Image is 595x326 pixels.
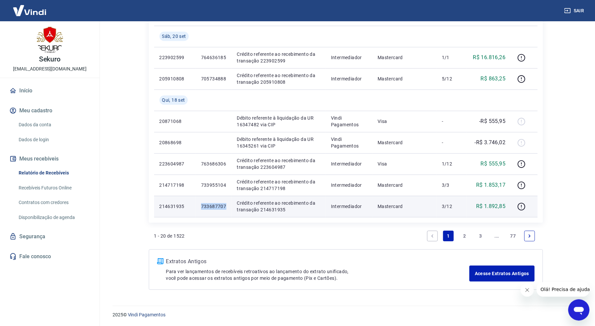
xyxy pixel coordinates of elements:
a: Início [8,83,92,98]
p: Mastercard [378,139,431,146]
a: Jump forward [492,231,502,241]
p: Crédito referente ao recebimento da transação 205910808 [237,72,321,85]
p: 214717198 [159,182,190,188]
p: 20871068 [159,118,190,125]
p: Mastercard [378,54,431,61]
p: -R$ 555,95 [479,117,506,125]
a: Disponibilização de agenda [16,211,92,224]
ul: Pagination [425,228,538,244]
p: Extratos Antigos [166,258,470,266]
p: Crédito referente ao recebimento da transação 223902599 [237,51,321,64]
p: Visa [378,161,431,167]
p: Crédito referente ao recebimento da transação 214631935 [237,200,321,213]
p: 1/1 [442,54,461,61]
p: Vindi Pagamentos [331,136,367,149]
p: Crédito referente ao recebimento da transação 214717198 [237,178,321,192]
p: 733687707 [201,203,226,210]
img: 4ab18f27-50af-47fe-89fd-c60660b529e2.jpeg [37,27,63,53]
p: R$ 16.816,26 [473,54,506,61]
a: Page 1 is your current page [443,231,454,241]
p: R$ 1.853,17 [476,181,505,189]
a: Dados da conta [16,118,92,132]
p: 3/12 [442,203,461,210]
a: Page 2 [459,231,470,241]
p: 1/12 [442,161,461,167]
p: [EMAIL_ADDRESS][DOMAIN_NAME] [13,65,87,72]
p: Mastercard [378,203,431,210]
img: ícone [157,258,163,264]
a: Next page [524,231,535,241]
button: Sair [563,5,587,17]
iframe: Botão para abrir a janela de mensagens [568,299,590,321]
p: Débito referente à liquidação da UR 16345261 via CIP [237,136,321,149]
p: - [442,139,461,146]
p: 5/12 [442,75,461,82]
p: Intermediador [331,203,367,210]
a: Acesse Extratos Antigos [469,266,534,281]
iframe: Fechar mensagem [521,283,534,297]
p: 3/3 [442,182,461,188]
span: Olá! Precisa de ajuda? [4,5,56,10]
p: 2025 © [113,311,579,318]
p: Para ver lançamentos de recebíveis retroativos ao lançamento do extrato unificado, você pode aces... [166,268,470,281]
p: 764636185 [201,54,226,61]
p: 223902599 [159,54,190,61]
p: 223604987 [159,161,190,167]
span: Sáb, 20 set [162,33,186,40]
a: Page 3 [475,231,486,241]
p: Intermediador [331,161,367,167]
p: Intermediador [331,54,367,61]
p: R$ 1.892,85 [476,202,505,210]
p: Sekuro [39,56,61,63]
button: Meus recebíveis [8,152,92,166]
p: 705734888 [201,75,226,82]
a: Contratos com credores [16,196,92,209]
span: Qui, 18 set [162,97,185,103]
p: Mastercard [378,182,431,188]
a: Dados de login [16,133,92,147]
p: 733955104 [201,182,226,188]
p: 763686306 [201,161,226,167]
p: Intermediador [331,75,367,82]
a: Relatório de Recebíveis [16,166,92,180]
p: - [442,118,461,125]
iframe: Mensagem da empresa [537,282,590,297]
p: Vindi Pagamentos [331,115,367,128]
p: 214631935 [159,203,190,210]
a: Fale conosco [8,249,92,264]
a: Vindi Pagamentos [128,312,165,317]
p: R$ 863,25 [481,75,506,83]
button: Meu cadastro [8,103,92,118]
p: Crédito referente ao recebimento da transação 223604987 [237,157,321,170]
a: Previous page [427,231,438,241]
p: Débito referente à liquidação da UR 16347482 via CIP [237,115,321,128]
p: Mastercard [378,75,431,82]
p: R$ 555,95 [481,160,506,168]
img: Vindi [8,0,51,21]
p: -R$ 3.746,02 [475,139,506,147]
p: 205910808 [159,75,190,82]
p: Intermediador [331,182,367,188]
p: 20868698 [159,139,190,146]
a: Page 77 [508,231,519,241]
a: Recebíveis Futuros Online [16,181,92,195]
p: 1 - 20 de 1522 [154,233,185,239]
a: Segurança [8,229,92,244]
p: Visa [378,118,431,125]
